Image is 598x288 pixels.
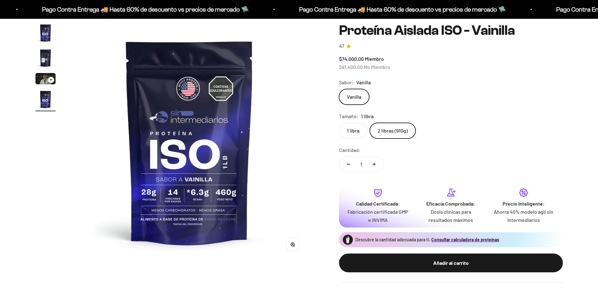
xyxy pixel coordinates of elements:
[347,208,409,224] p: Fabricación certificada GMP e INVIMA
[356,201,400,207] strong: Calidad Certificada:
[343,235,353,245] img: Proteína
[339,254,563,272] button: Añadir al carrito
[339,146,361,154] label: Cantidad:
[352,259,550,267] div: Añadir al carrito
[41,4,248,14] p: Pago Contra Entrega 🚚 Hasta 60% de descuento vs precios de mercado 🛸
[35,48,56,68] img: Proteína Aislada ISO - Vainilla
[35,73,56,86] button: Ir al artículo 3
[339,43,344,50] span: 4.7
[356,78,371,86] span: Vanilla
[364,64,390,70] span: No Miembro
[35,48,56,70] button: Ir al artículo 2
[339,112,358,120] legend: Tamaño:
[339,157,358,172] button: Reducir cantidad
[492,208,555,224] p: Ahorra 40% modelo ágil sin intermediarios
[35,89,56,111] button: Ir al artículo 4
[365,56,384,62] span: Miembro
[70,23,309,261] img: Proteína Aislada ISO - Vainilla
[361,112,374,120] span: 1 libra
[431,237,499,243] button: Consultar calculadora de proteínas
[419,208,482,224] p: Dosis clínicas para resultados máximos
[339,23,563,38] h1: Proteína Aislada ISO - Vainilla
[339,43,563,50] a: 4.74.7 de 5.0 estrellas
[426,201,475,207] strong: Eficacia Comprobada:
[35,23,56,43] img: Proteína Aislada ISO - Vainilla
[355,237,430,242] span: Descubre la cantidad adecuada para ti.
[503,201,545,207] strong: Precio Inteligente:
[339,64,363,70] span: $81.400,00
[339,56,364,62] span: $74.000,00
[339,78,354,86] legend: Sabor:
[35,89,56,109] img: Proteína Aislada ISO - Vainilla
[365,157,383,172] button: Aumentar cantidad
[35,23,56,45] button: Ir al artículo 1
[299,4,505,14] p: Pago Contra Entrega 🚚 Hasta 60% de descuento vs precios de mercado 🛸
